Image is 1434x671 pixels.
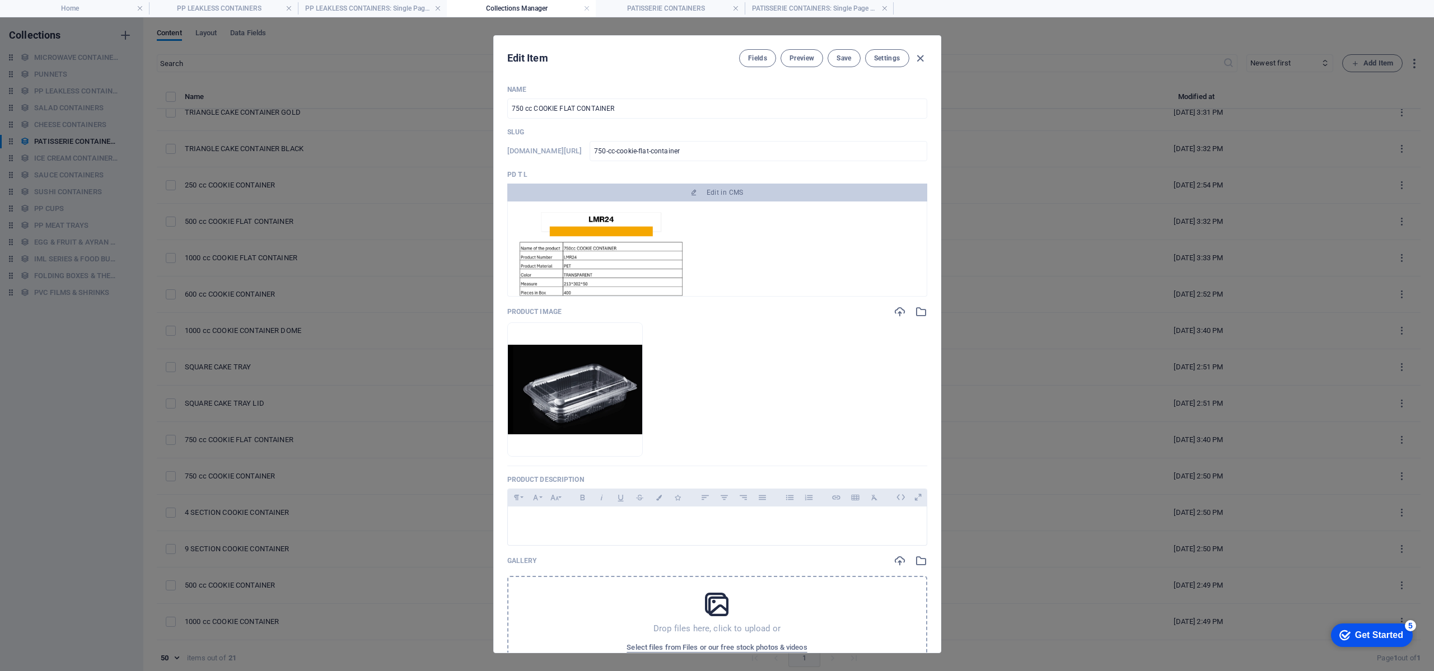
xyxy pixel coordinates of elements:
p: Slug [507,128,927,137]
img: LMR24-veyQ0aUmTjSWiYzyq_Qvfg.webp [508,345,642,434]
button: Insert Link [828,490,846,505]
button: Align Left [697,490,714,505]
span: Fields [748,54,767,63]
p: Name [507,85,927,94]
i: Select from file manager or stock photos [915,555,927,567]
span: Save [837,54,851,63]
p: Gallery [507,556,537,565]
i: Select from file manager or stock photos [915,306,927,318]
p: Product Description [507,475,927,484]
h6: Slug is the URL under which this item can be found, so it must be unique. [507,144,582,158]
button: Insert Table [847,490,865,505]
div: Get Started 5 items remaining, 0% complete [9,6,91,29]
button: Icons [669,490,687,505]
button: Edit in CMS [507,184,927,201]
h4: PP LEAKLESS CONTAINERS [149,2,298,15]
button: Align Justify [754,490,772,505]
button: Preview [781,49,823,67]
h2: Edit Item [507,51,548,65]
button: Font Size [546,490,564,505]
h4: PATISSERIE CONTAINERS: Single Page Layout [745,2,894,15]
button: Align Right [735,490,753,505]
button: Clear Formatting [866,490,884,505]
span: Settings [874,54,900,63]
p: Drop files here, click to upload or [653,623,781,634]
button: Ordered List [800,490,818,505]
span: Preview [790,54,814,63]
button: Underline (Ctrl+U) [612,490,630,505]
button: Paragraph Format [508,490,526,505]
button: Font Family [527,490,545,505]
button: Bold (Ctrl+B) [574,490,592,505]
i: Edit HTML [892,489,909,506]
span: Select files from Files or our free stock photos & videos [627,641,807,654]
p: PD T L [507,170,927,179]
button: Select files from Files or our free stock photos & videos [624,639,810,656]
button: Settings [865,49,909,67]
span: Edit in CMS [707,188,744,197]
button: Colors [650,490,668,505]
button: Unordered List [781,490,799,505]
button: Strikethrough [631,490,649,505]
p: PRODUCT IMAGE [507,307,562,316]
button: Fields [739,49,776,67]
i: Open as overlay [909,489,927,506]
button: Save [828,49,860,67]
h4: Collections Manager [447,2,596,15]
button: Italic (Ctrl+I) [593,490,611,505]
button: Align Center [716,490,734,505]
h4: PATISSERIE CONTAINERS [596,2,745,15]
div: Get Started [33,12,81,22]
h4: PP LEAKLESS CONTAINERS: Single Page Layout [298,2,447,15]
div: 5 [83,2,94,13]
